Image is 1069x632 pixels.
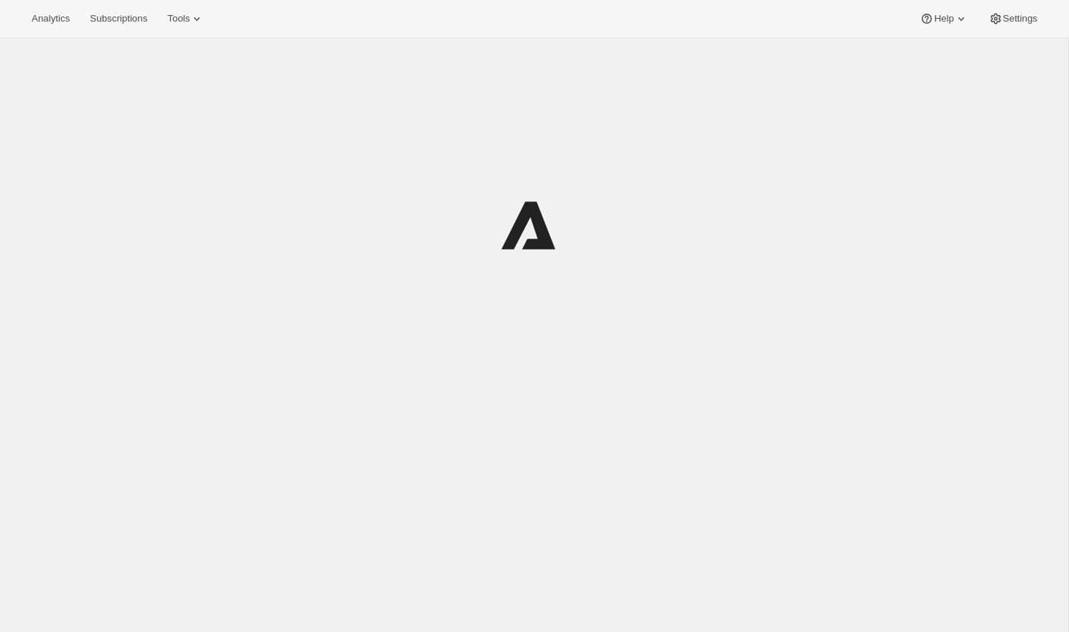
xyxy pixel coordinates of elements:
[159,9,213,29] button: Tools
[1003,13,1037,24] span: Settings
[23,9,78,29] button: Analytics
[911,9,976,29] button: Help
[81,9,156,29] button: Subscriptions
[934,13,953,24] span: Help
[980,9,1046,29] button: Settings
[167,13,190,24] span: Tools
[90,13,147,24] span: Subscriptions
[32,13,70,24] span: Analytics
